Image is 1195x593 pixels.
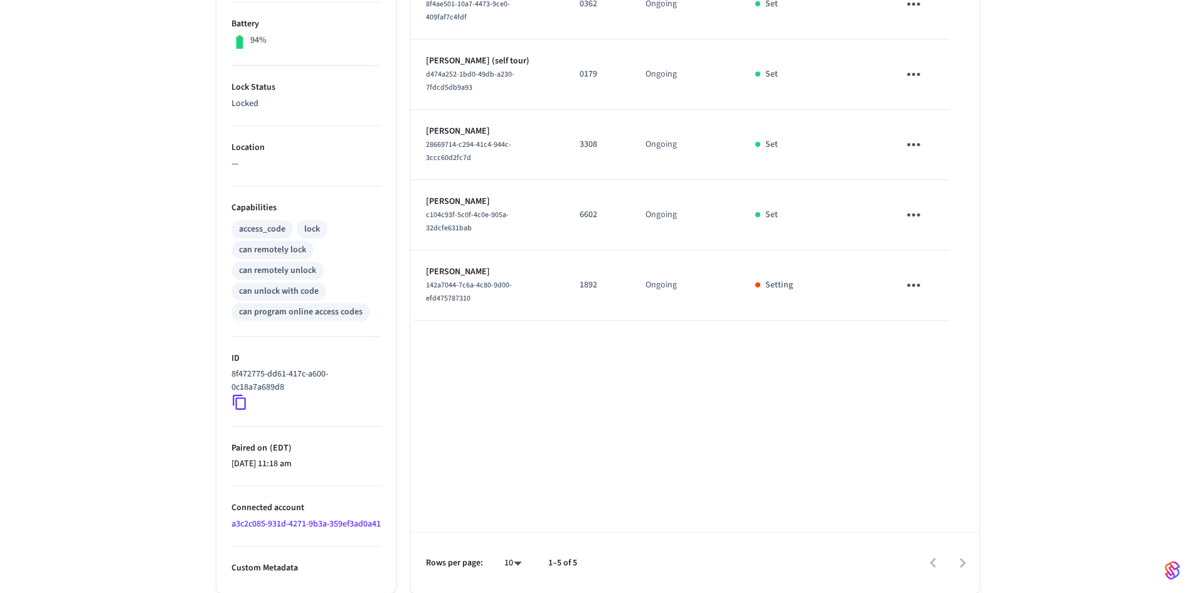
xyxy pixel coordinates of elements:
[250,34,267,47] p: 94%
[580,208,615,222] p: 6602
[765,279,793,292] p: Setting
[231,518,381,530] a: a3c2c085-931d-4271-9b3a-359ef3ad0a41
[231,18,381,31] p: Battery
[765,138,778,151] p: Set
[580,138,615,151] p: 3308
[426,195,550,208] p: [PERSON_NAME]
[426,557,483,570] p: Rows per page:
[231,457,381,471] p: [DATE] 11:18 am
[548,557,577,570] p: 1–5 of 5
[239,243,306,257] div: can remotely lock
[304,223,320,236] div: lock
[580,68,615,81] p: 0179
[426,139,511,163] span: 28669714-c294-41c4-944c-3ccc60d2fc7d
[765,208,778,222] p: Set
[1165,560,1180,580] img: SeamLogoGradient.69752ec5.svg
[239,285,319,298] div: can unlock with code
[231,81,381,94] p: Lock Status
[231,158,381,171] p: —
[765,68,778,81] p: Set
[630,110,741,180] td: Ongoing
[231,442,381,455] p: Paired on
[231,201,381,215] p: Capabilities
[426,69,514,93] span: d474a252-1bd0-49db-a230-7fdcd5db9a93
[231,501,381,515] p: Connected account
[630,40,741,110] td: Ongoing
[426,280,512,304] span: 142a7044-7c6a-4c80-9d00-efd475787310
[426,125,550,138] p: [PERSON_NAME]
[426,210,509,233] span: c104c93f-5c0f-4c0e-905a-32dcfe631bab
[231,562,381,575] p: Custom Metadata
[426,55,550,68] p: [PERSON_NAME] (self tour)
[231,97,381,110] p: Locked
[231,141,381,154] p: Location
[267,442,292,454] span: ( EDT )
[239,306,363,319] div: can program online access codes
[239,264,316,277] div: can remotely unlock
[239,223,285,236] div: access_code
[498,554,528,572] div: 10
[580,279,615,292] p: 1892
[630,250,741,321] td: Ongoing
[231,352,381,365] p: ID
[630,180,741,250] td: Ongoing
[426,265,550,279] p: [PERSON_NAME]
[231,368,376,394] p: 8f472775-dd61-417c-a600-0c18a7a689d8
